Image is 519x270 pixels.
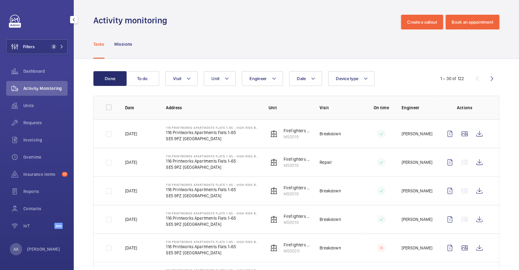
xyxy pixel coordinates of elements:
[166,211,258,215] p: 116 Printworks Apartments Flats 1-65 - High Risk Building
[401,15,443,29] button: Create a callout
[320,105,361,111] p: Visit
[320,131,341,137] p: Breakdown
[23,188,68,195] span: Reports
[23,102,68,109] span: Units
[402,105,433,111] p: Engineer
[371,105,392,111] p: On time
[250,76,267,81] span: Engineer
[320,245,341,251] p: Breakdown
[270,187,277,195] img: elevator.svg
[126,71,159,86] button: To do
[166,215,258,221] p: 116 Printworks Apartments Flats 1-65
[402,131,432,137] p: [PERSON_NAME]
[125,105,156,111] p: Date
[23,223,54,229] span: IoT
[166,158,258,164] p: 116 Printworks Apartments Flats 1-65
[269,105,310,111] p: Unit
[23,154,68,160] span: Overtime
[440,75,464,82] div: 1 – 30 of 122
[125,131,137,137] p: [DATE]
[166,154,258,158] p: 116 Printworks Apartments Flats 1-65 - High Risk Building
[284,191,310,197] p: M50019
[23,68,68,74] span: Dashboard
[166,244,258,250] p: 116 Printworks Apartments Flats 1-65
[320,159,332,165] p: Repair
[336,76,358,81] span: Device type
[446,15,499,29] button: Book an appointment
[402,159,432,165] p: [PERSON_NAME]
[166,250,258,256] p: SE5 9PZ [GEOGRAPHIC_DATA]
[442,105,487,111] p: Actions
[284,242,310,248] p: Firefighters - EPL Flats 1-65 No 2
[166,183,258,187] p: 116 Printworks Apartments Flats 1-65 - High Risk Building
[289,71,322,86] button: Date
[6,39,68,54] button: Filters2
[284,219,310,226] p: M50019
[23,137,68,143] span: Invoicing
[402,245,432,251] p: [PERSON_NAME]
[270,216,277,223] img: elevator.svg
[166,193,258,199] p: SE5 9PZ [GEOGRAPHIC_DATA]
[320,216,341,222] p: Breakdown
[14,246,18,252] p: AA
[166,187,258,193] p: 116 Printworks Apartments Flats 1-65
[125,216,137,222] p: [DATE]
[125,188,137,194] p: [DATE]
[270,244,277,252] img: elevator.svg
[165,71,198,86] button: Visit
[284,213,310,219] p: Firefighters - EPL Flats 1-65 No 1
[320,188,341,194] p: Breakdown
[27,246,60,252] p: [PERSON_NAME]
[204,71,236,86] button: Unit
[23,44,35,50] span: Filters
[173,76,181,81] span: Visit
[284,156,310,162] p: Firefighters - EPL Flats 1-65 No 1
[166,221,258,227] p: SE5 9PZ [GEOGRAPHIC_DATA]
[54,223,63,229] span: Beta
[166,164,258,170] p: SE5 9PZ [GEOGRAPHIC_DATA]
[284,162,310,168] p: M50019
[402,188,432,194] p: [PERSON_NAME]
[166,126,258,129] p: 116 Printworks Apartments Flats 1-65 - High Risk Building
[242,71,283,86] button: Engineer
[125,159,137,165] p: [DATE]
[23,85,68,91] span: Activity Monitoring
[270,159,277,166] img: elevator.svg
[62,172,68,177] span: 17
[166,240,258,244] p: 116 Printworks Apartments Flats 1-65 - High Risk Building
[328,71,375,86] button: Device type
[93,15,171,26] h1: Activity monitoring
[211,76,219,81] span: Unit
[402,216,432,222] p: [PERSON_NAME]
[23,171,59,177] span: Insurance items
[270,130,277,137] img: elevator.svg
[23,206,68,212] span: Contacts
[166,105,258,111] p: Address
[166,136,258,142] p: SE5 9PZ [GEOGRAPHIC_DATA]
[284,128,310,134] p: Firefighters - EPL Flats 1-65 No 1
[93,41,104,47] p: Tasks
[284,134,310,140] p: M50019
[284,185,310,191] p: Firefighters - EPL Flats 1-65 No 1
[284,248,310,254] p: M50020
[114,41,132,47] p: Missions
[125,245,137,251] p: [DATE]
[93,71,127,86] button: Done
[297,76,306,81] span: Date
[51,44,56,49] span: 2
[166,129,258,136] p: 116 Printworks Apartments Flats 1-65
[23,120,68,126] span: Requests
